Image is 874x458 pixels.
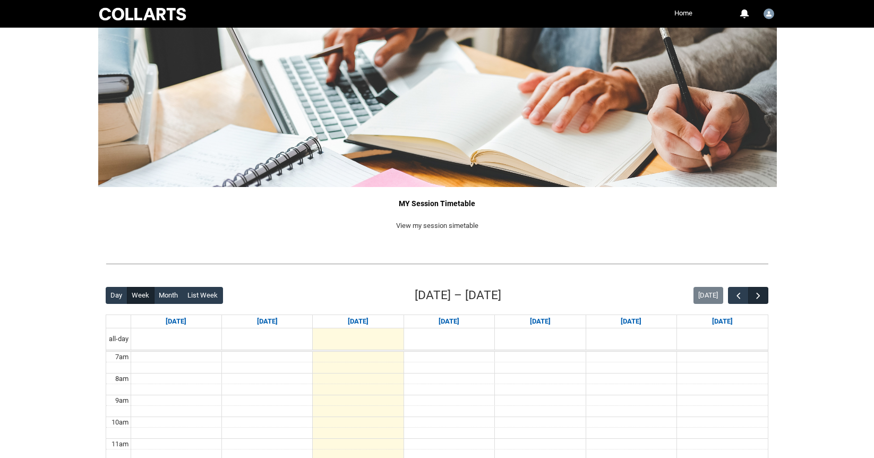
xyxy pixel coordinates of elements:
button: Day [106,287,127,304]
div: 7am [113,352,131,362]
div: 10am [109,417,131,428]
strong: MY Session Timetable [399,199,475,208]
div: 11am [109,439,131,449]
button: Previous Week [728,287,748,304]
a: Go to September 8, 2025 [255,315,280,328]
a: Go to September 7, 2025 [164,315,188,328]
button: [DATE] [693,287,723,304]
a: Go to September 12, 2025 [619,315,644,328]
a: Go to September 9, 2025 [346,315,371,328]
a: Go to September 11, 2025 [528,315,553,328]
span: all-day [107,334,131,344]
div: 9am [113,395,131,406]
img: Faculty.twatson [764,9,774,19]
img: REDU_GREY_LINE [106,258,768,269]
h2: [DATE] – [DATE] [415,286,501,304]
div: 8am [113,374,131,384]
button: Month [154,287,183,304]
button: Week [127,287,155,304]
a: Go to September 10, 2025 [436,315,461,328]
a: Home [672,5,695,21]
button: User Profile Faculty.twatson [761,4,777,21]
a: Go to September 13, 2025 [710,315,735,328]
button: List Week [183,287,223,304]
button: Next Week [748,287,768,304]
p: View my session simetable [106,220,768,231]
